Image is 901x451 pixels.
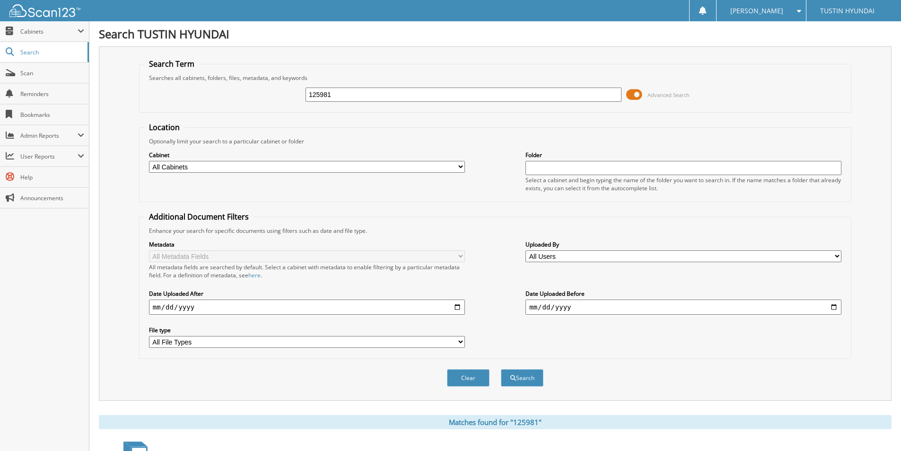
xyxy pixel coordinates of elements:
label: Metadata [149,240,465,248]
img: scan123-logo-white.svg [9,4,80,17]
div: Optionally limit your search to a particular cabinet or folder [144,137,846,145]
label: Uploaded By [525,240,841,248]
span: Bookmarks [20,111,84,119]
span: TUSTIN HYUNDAI [820,8,875,14]
a: here [248,271,261,279]
span: Admin Reports [20,132,78,140]
legend: Additional Document Filters [144,212,254,222]
label: Date Uploaded After [149,290,465,298]
span: Scan [20,69,84,77]
label: Date Uploaded Before [525,290,841,298]
button: Search [501,369,543,387]
span: User Reports [20,152,78,160]
legend: Search Term [144,59,199,69]
div: All metadata fields are searched by default. Select a cabinet with metadata to enable filtering b... [149,263,465,279]
span: Reminders [20,90,84,98]
div: Matches found for "125981" [99,415,892,429]
input: start [149,300,465,315]
div: Searches all cabinets, folders, files, metadata, and keywords [144,74,846,82]
span: Cabinets [20,27,78,35]
legend: Location [144,122,184,133]
label: File type [149,326,465,334]
span: [PERSON_NAME] [730,8,783,14]
span: Search [20,48,83,56]
div: Enhance your search for specific documents using filters such as date and file type. [144,227,846,235]
h1: Search TUSTIN HYUNDAI [99,26,892,42]
span: Help [20,173,84,181]
label: Cabinet [149,151,465,159]
span: Advanced Search [647,91,690,98]
span: Announcements [20,194,84,202]
button: Clear [447,369,490,387]
label: Folder [525,151,841,159]
div: Select a cabinet and begin typing the name of the folder you want to search in. If the name match... [525,176,841,192]
input: end [525,300,841,315]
